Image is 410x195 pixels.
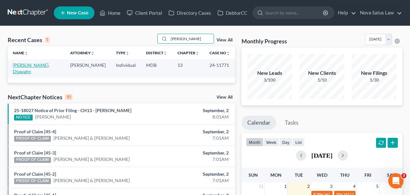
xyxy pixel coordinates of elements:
[177,50,199,55] a: Chapterunfold_more
[247,69,292,77] div: New Leads
[8,36,50,44] div: Recent Cases
[226,51,230,55] i: unfold_more
[53,156,130,163] a: [PERSON_NAME] & [PERSON_NAME]
[165,7,214,19] a: Directory Cases
[161,114,229,120] div: 8:01AM
[242,116,276,130] a: Calendar
[161,107,229,114] div: September, 2
[14,129,56,134] a: Proof of Claim [45-4]
[209,50,230,55] a: Case Nounfold_more
[65,59,111,77] td: [PERSON_NAME]
[401,173,406,178] span: 3
[357,7,402,19] a: Nova Satus Law
[307,182,310,190] span: 2
[270,172,282,178] span: Mon
[292,138,305,146] button: list
[335,7,356,19] a: Help
[161,150,229,156] div: September, 2
[247,77,292,83] div: 3/100
[14,178,51,184] div: PROOF OF CLAIM
[329,182,333,190] span: 3
[217,95,233,100] a: View All
[352,182,356,190] span: 4
[141,59,172,77] td: MDB
[8,93,72,101] div: NextChapter Notices
[352,77,397,83] div: 1/30
[340,172,349,178] span: Thu
[365,172,371,178] span: Fri
[258,182,264,190] span: 31
[14,115,33,120] div: NOTICE
[14,150,56,155] a: Proof of Claim [45-3]
[161,171,229,177] div: September, 2
[161,156,229,163] div: 7:01AM
[161,135,229,141] div: 7:01AM
[35,114,71,120] a: [PERSON_NAME]
[13,50,28,55] a: Nameunfold_more
[14,171,56,177] a: Proof of Claim [45-2]
[352,69,397,77] div: New Filings
[70,50,94,55] a: Attorneyunfold_more
[116,50,129,55] a: Typeunfold_more
[204,59,235,77] td: 24-11771
[67,11,88,15] span: New Case
[263,138,279,146] button: week
[111,59,141,77] td: Individual
[53,135,130,141] a: [PERSON_NAME] & [PERSON_NAME]
[172,59,204,77] td: 13
[295,172,303,178] span: Tue
[265,7,324,19] input: Search by name...
[146,50,167,55] a: Districtunfold_more
[299,69,344,77] div: New Clients
[14,108,131,113] a: 25-18027 Notice of Prior Filing - CH13 - [PERSON_NAME]
[375,182,379,190] span: 5
[279,116,304,130] a: Tasks
[279,138,292,146] button: day
[283,182,287,190] span: 1
[53,177,130,184] a: [PERSON_NAME] & [PERSON_NAME]
[214,7,250,19] a: DebtorCC
[24,51,28,55] i: unfold_more
[14,157,51,163] div: PROOF OF CLAIM
[65,94,72,100] div: 10
[311,152,332,159] h2: [DATE]
[317,172,327,178] span: Wed
[387,172,395,178] span: Sat
[195,51,199,55] i: unfold_more
[161,177,229,184] div: 7:01AM
[246,138,263,146] button: month
[169,34,214,43] input: Search by name...
[249,172,258,178] span: Sun
[91,51,94,55] i: unfold_more
[13,62,49,74] a: [PERSON_NAME], Dtawahn
[217,38,233,42] a: View All
[299,77,344,83] div: 1/10
[45,37,50,43] div: 1
[96,7,124,19] a: Home
[124,7,165,19] a: Client Portal
[161,129,229,135] div: September, 2
[14,136,51,142] div: PROOF OF CLAIM
[242,37,287,45] h3: Monthly Progress
[126,51,129,55] i: unfold_more
[388,173,404,189] iframe: Intercom live chat
[163,51,167,55] i: unfold_more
